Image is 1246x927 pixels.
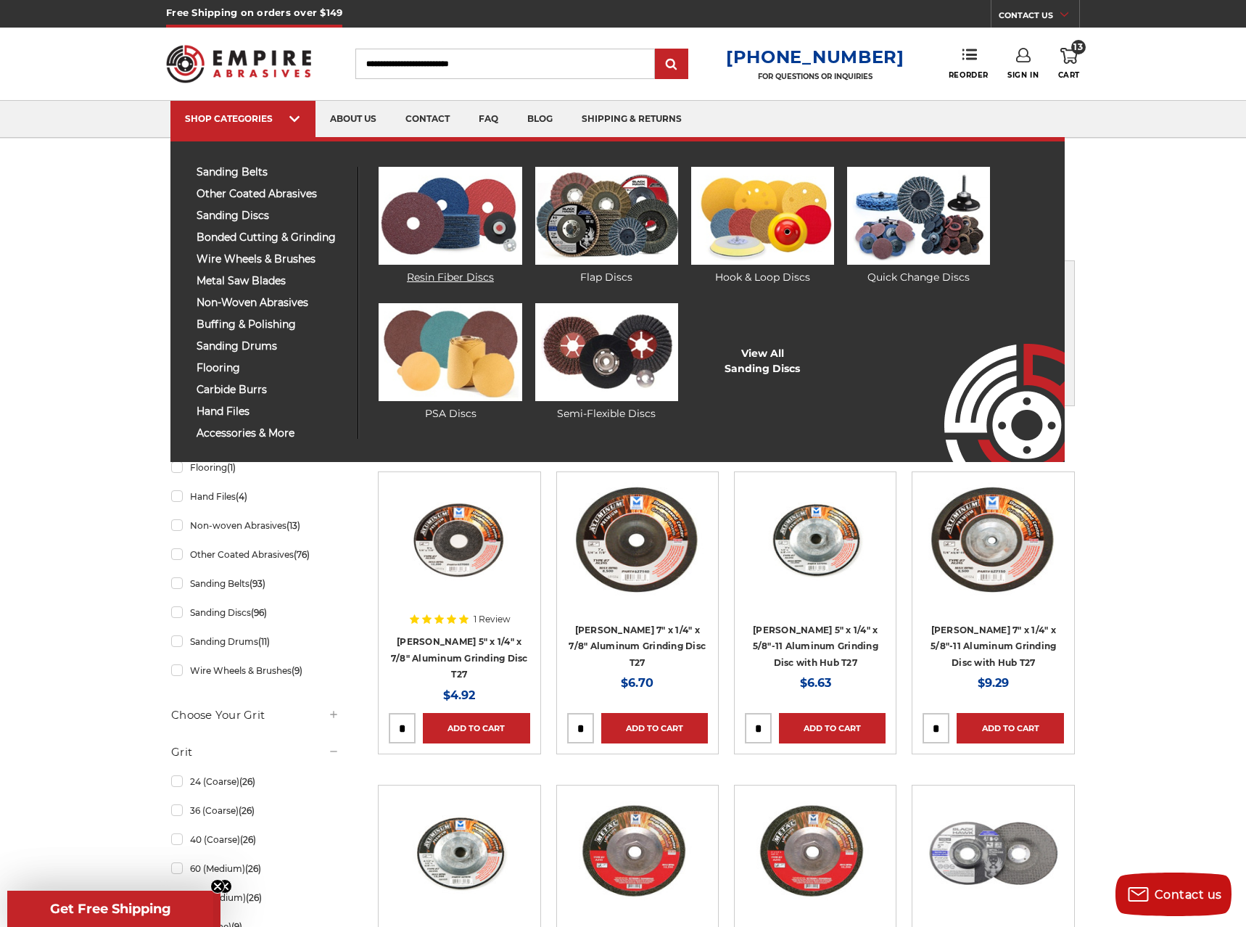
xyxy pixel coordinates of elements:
a: Add to Cart [423,713,529,743]
a: shipping & returns [567,101,696,138]
span: metal saw blades [197,276,347,287]
a: PSA Discs [379,303,521,421]
span: (1) [227,462,236,473]
span: accessories & more [197,428,347,439]
span: Contact us [1155,888,1222,902]
span: bonded cutting & grinding [197,232,347,243]
a: contact [391,101,464,138]
a: Add to Cart [601,713,708,743]
img: Flap Discs [535,167,678,265]
button: Close teaser [218,879,232,894]
span: other coated abrasives [197,189,347,199]
span: (26) [246,892,262,903]
span: Cart [1058,70,1080,80]
a: Wire Wheels & Brushes [171,658,339,683]
a: Sanding Drums [171,629,339,654]
span: wire wheels & brushes [197,254,347,265]
div: Get Free ShippingClose teaser [7,891,213,927]
a: Non-woven Abrasives [171,513,339,538]
span: Sign In [1007,70,1039,80]
a: Flooring [171,455,339,480]
a: Reorder [949,48,989,79]
img: Hook & Loop Discs [691,167,834,265]
a: 5" Aluminum Grinding Wheel [389,482,529,668]
a: Semi-Flexible Discs [535,303,678,421]
img: 7" Aluminum Grinding Wheel with Hub [923,482,1063,598]
span: sanding drums [197,341,347,352]
a: Sanding Belts [171,571,339,596]
span: $9.29 [978,676,1009,690]
a: 7" Aluminum Grinding Wheel with Hub [923,482,1063,668]
input: Submit [657,50,686,79]
a: 36 (Coarse) [171,798,339,823]
span: Reorder [949,70,989,80]
a: faq [464,101,513,138]
span: $4.92 [443,688,475,702]
img: 5" aluminum grinding wheel with hub [745,482,886,598]
img: Aluminum Grinding Wheel with Hub [389,796,529,912]
a: Add to Cart [779,713,886,743]
a: Other Coated Abrasives [171,542,339,567]
span: $6.63 [800,676,831,690]
a: Sanding Discs [171,600,339,625]
a: Hand Files [171,484,339,509]
img: Quick Change Discs [847,167,990,265]
button: Contact us [1115,873,1231,916]
a: 13 Cart [1058,48,1080,80]
a: 80 (Medium) [171,885,339,910]
span: (4) [236,491,247,502]
a: [PHONE_NUMBER] [726,46,904,67]
span: non-woven abrasives [197,297,347,308]
a: 24 (Coarse) [171,769,339,794]
img: 6" grinding wheel with hub [745,796,886,912]
span: sanding discs [197,210,347,221]
span: Get Free Shipping [50,901,171,917]
a: Resin Fiber Discs [379,167,521,285]
a: 40 (Coarse) [171,827,339,852]
span: (93) [249,578,265,589]
img: Semi-Flexible Discs [535,303,678,401]
span: (26) [239,805,255,816]
span: sanding belts [197,167,347,178]
span: (11) [258,636,270,647]
img: 5" x 1/4" x 5/8"-11 Hubbed Grinding Disc T27 620110 [567,796,708,912]
a: Quick Change Discs [847,167,990,285]
p: FOR QUESTIONS OR INQUIRIES [726,72,904,81]
img: Empire Abrasives [166,36,311,92]
span: hand files [197,406,347,417]
img: Empire Abrasives Logo Image [918,301,1065,462]
img: Resin Fiber Discs [379,167,521,265]
a: 60 (Medium) [171,856,339,881]
a: Flap Discs [535,167,678,285]
span: 13 [1071,40,1086,54]
a: Add to Cart [957,713,1063,743]
span: (96) [251,607,267,618]
span: (26) [239,776,255,787]
a: CONTACT US [999,7,1079,28]
span: carbide burrs [197,384,347,395]
span: buffing & polishing [197,319,347,330]
a: View AllSanding Discs [725,346,800,376]
a: about us [315,101,391,138]
button: Close teaser [210,879,225,894]
span: (13) [286,520,300,531]
span: (26) [245,863,261,874]
a: Hook & Loop Discs [691,167,834,285]
h5: Choose Your Grit [171,706,339,724]
img: 7" Aluminum Grinding Wheel [567,482,708,598]
a: 5" aluminum grinding wheel with hub [745,482,886,668]
div: SHOP CATEGORIES [185,113,301,124]
a: blog [513,101,567,138]
h5: Grit [171,743,339,761]
img: 5 inch x 1/4 inch BHA grinding disc [923,796,1063,912]
span: (9) [292,665,302,676]
img: PSA Discs [379,303,521,401]
img: 5" Aluminum Grinding Wheel [389,482,529,598]
span: $6.70 [621,676,653,690]
span: flooring [197,363,347,374]
a: 7" Aluminum Grinding Wheel [567,482,708,668]
span: (76) [294,549,310,560]
span: (26) [240,834,256,845]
